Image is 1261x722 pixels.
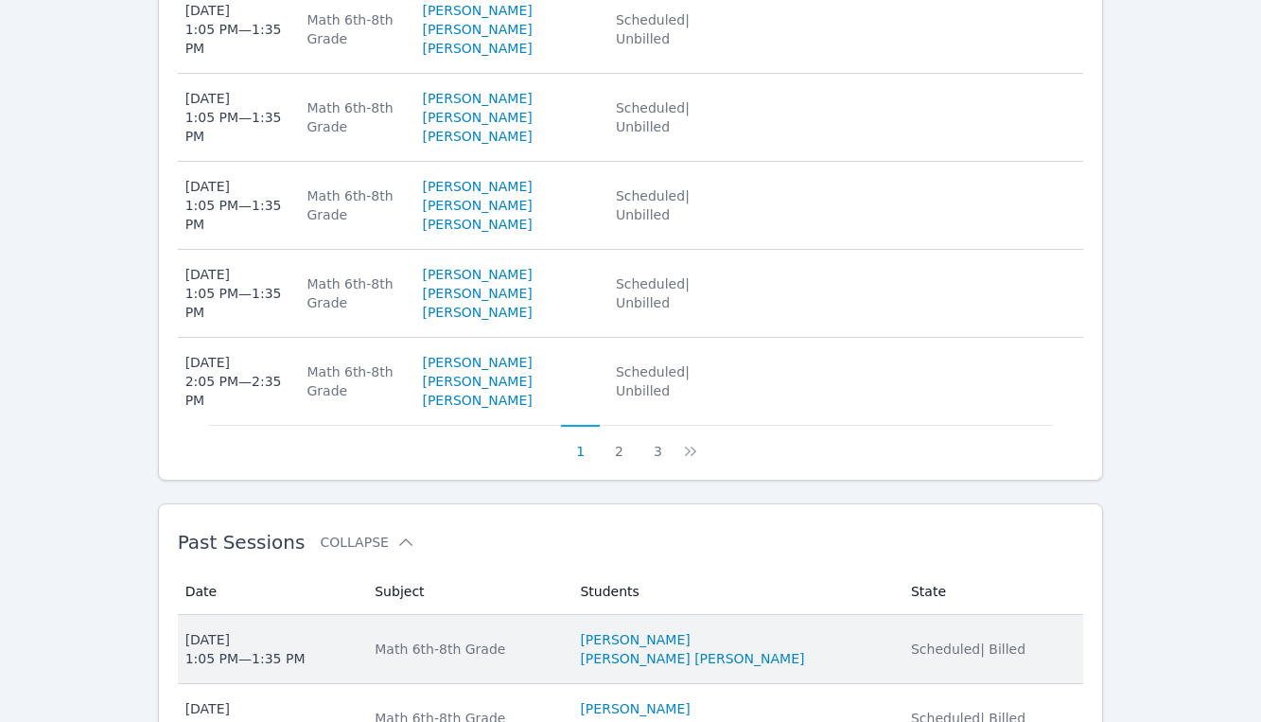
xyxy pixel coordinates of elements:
span: Past Sessions [178,531,306,554]
button: Collapse [320,533,414,552]
span: Scheduled | Unbilled [616,364,690,398]
a: [PERSON_NAME] [422,89,532,108]
span: Scheduled | Unbilled [616,100,690,134]
a: [PERSON_NAME] [PERSON_NAME] [422,284,592,322]
span: Scheduled | Unbilled [616,276,690,310]
span: Scheduled | Unbilled [616,188,690,222]
div: Math 6th-8th Grade [307,98,400,136]
a: [PERSON_NAME] [422,265,532,284]
tr: [DATE]1:05 PM—1:35 PMMath 6th-8th Grade[PERSON_NAME][PERSON_NAME] [PERSON_NAME]Scheduled| Billed [178,615,1084,684]
a: [PERSON_NAME] [580,699,690,718]
a: [PERSON_NAME] [422,353,532,372]
div: Math 6th-8th Grade [307,10,400,48]
a: [PERSON_NAME] [PERSON_NAME] [422,20,592,58]
a: [PERSON_NAME] [PERSON_NAME] [422,196,592,234]
tr: [DATE]1:05 PM—1:35 PMMath 6th-8th Grade[PERSON_NAME][PERSON_NAME] [PERSON_NAME]Scheduled| Unbilled [178,74,1084,162]
th: State [900,569,1083,615]
span: Scheduled | Unbilled [616,12,690,46]
div: [DATE] 1:05 PM — 1:35 PM [185,1,285,58]
button: 3 [639,425,677,461]
a: [PERSON_NAME] [PERSON_NAME] [422,372,592,410]
div: Math 6th-8th Grade [307,186,400,224]
div: Math 6th-8th Grade [375,640,557,659]
a: [PERSON_NAME] [PERSON_NAME] [422,108,592,146]
a: [PERSON_NAME] [580,630,690,649]
div: [DATE] 1:05 PM — 1:35 PM [185,177,285,234]
span: Scheduled | Billed [911,642,1025,657]
tr: [DATE]1:05 PM—1:35 PMMath 6th-8th Grade[PERSON_NAME][PERSON_NAME] [PERSON_NAME]Scheduled| Unbilled [178,162,1084,250]
div: [DATE] 1:05 PM — 1:35 PM [185,630,306,668]
button: 2 [600,425,639,461]
div: [DATE] 1:05 PM — 1:35 PM [185,89,285,146]
div: Math 6th-8th Grade [307,274,400,312]
button: 1 [561,425,600,461]
th: Subject [363,569,569,615]
a: [PERSON_NAME] [PERSON_NAME] [580,649,804,668]
tr: [DATE]1:05 PM—1:35 PMMath 6th-8th Grade[PERSON_NAME][PERSON_NAME] [PERSON_NAME]Scheduled| Unbilled [178,250,1084,338]
div: Math 6th-8th Grade [307,362,400,400]
div: [DATE] 2:05 PM — 2:35 PM [185,353,285,410]
th: Date [178,569,364,615]
th: Students [569,569,900,615]
div: [DATE] 1:05 PM — 1:35 PM [185,265,285,322]
a: [PERSON_NAME] [422,177,532,196]
tr: [DATE]2:05 PM—2:35 PMMath 6th-8th Grade[PERSON_NAME][PERSON_NAME] [PERSON_NAME]Scheduled| Unbilled [178,338,1084,425]
a: [PERSON_NAME] [422,1,532,20]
